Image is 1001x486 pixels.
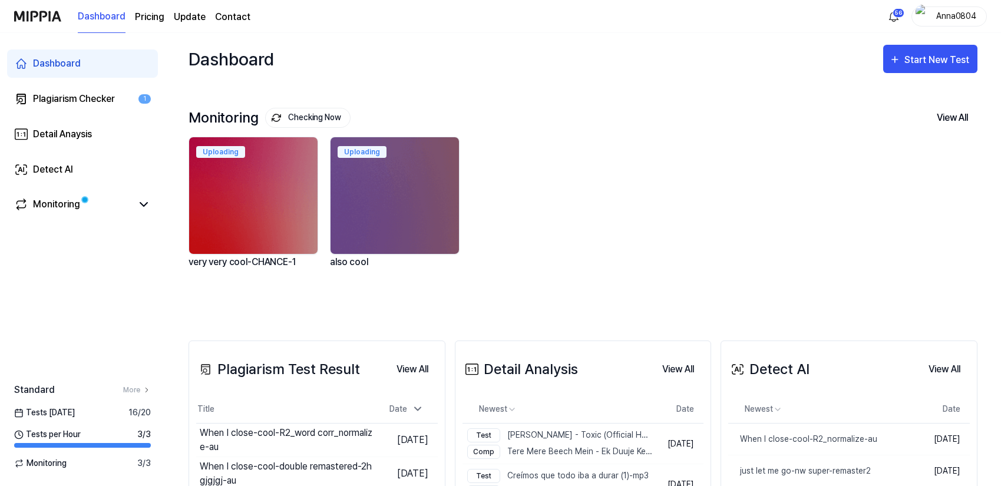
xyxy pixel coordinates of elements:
[919,358,970,381] button: View All
[174,10,206,24] a: Update
[893,8,904,18] div: 56
[137,428,151,441] span: 3 / 3
[128,406,151,419] span: 16 / 20
[462,359,578,380] div: Detail Analysis
[78,1,125,33] a: Dashboard
[901,424,970,455] td: [DATE]
[200,426,375,454] div: When I close-cool-R2_word corr_normalize-au
[884,7,903,26] button: 알림56
[14,457,67,470] span: Monitoring
[462,424,656,464] a: Test[PERSON_NAME] - Toxic (Official HD Video)CompTere Mere Beech Mein - Ek Duuje Ke Liye - Kamal Ha
[138,94,151,104] div: 1
[135,10,164,24] button: Pricing
[33,92,115,106] div: Plagiarism Checker
[33,57,81,71] div: Dashboard
[916,5,930,28] img: profile
[467,469,500,483] div: Test
[901,395,970,424] th: Date
[189,137,318,254] img: backgroundIamge
[123,385,151,395] a: More
[189,108,351,128] div: Monitoring
[7,49,158,78] a: Dashboard
[728,433,877,445] div: When I close-cool-R2_normalize-au
[467,469,649,483] div: Creímos que todo iba a durar (1)-mp3
[331,137,459,254] img: backgroundIamge
[33,127,92,141] div: Detail Anaysis
[265,108,351,128] button: Checking Now
[927,105,977,130] button: View All
[196,146,245,158] div: Uploading
[467,445,653,459] div: Tere Mere Beech Mein - Ek Duuje Ke Liye - Kamal Ha
[467,428,500,442] div: Test
[189,45,274,73] div: Dashboard
[14,197,132,211] a: Monitoring
[467,445,500,459] div: Comp
[911,6,987,27] button: profileAnna0804
[33,197,80,211] div: Monitoring
[215,10,250,24] a: Contact
[387,358,438,381] button: View All
[14,406,75,419] span: Tests [DATE]
[330,254,462,285] div: also cool
[653,358,703,381] button: View All
[196,359,360,380] div: Plagiarism Test Result
[137,457,151,470] span: 3 / 3
[728,359,810,380] div: Detect AI
[467,428,653,442] div: [PERSON_NAME] - Toxic (Official HD Video)
[7,85,158,113] a: Plagiarism Checker1
[728,424,901,455] a: When I close-cool-R2_normalize-au
[196,395,375,424] th: Title
[904,52,972,68] div: Start New Test
[7,120,158,148] a: Detail Anaysis
[883,45,977,73] button: Start New Test
[933,9,979,22] div: Anna0804
[887,9,901,24] img: 알림
[655,424,703,464] td: [DATE]
[655,395,703,424] th: Date
[385,399,428,419] div: Date
[338,146,386,158] div: Uploading
[272,113,281,123] img: monitoring Icon
[14,428,81,441] span: Tests per Hour
[189,254,321,285] div: very very cool-CHANCE-1
[33,163,73,177] div: Detect AI
[375,424,438,457] td: [DATE]
[14,383,55,397] span: Standard
[728,465,871,477] div: just let me go-nw super-remaster2
[7,156,158,184] a: Detect AI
